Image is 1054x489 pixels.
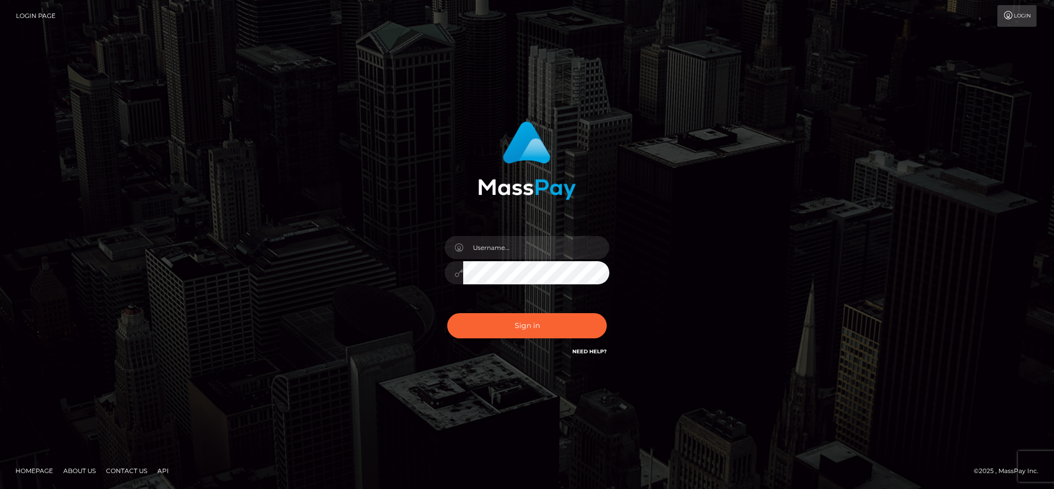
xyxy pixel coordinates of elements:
img: MassPay Login [478,121,576,200]
a: Contact Us [102,463,151,479]
a: API [153,463,173,479]
button: Sign in [447,313,607,338]
a: Login Page [16,5,56,27]
a: Homepage [11,463,57,479]
input: Username... [463,236,609,259]
a: Need Help? [572,348,607,355]
div: © 2025 , MassPay Inc. [974,465,1046,477]
a: Login [997,5,1037,27]
a: About Us [59,463,100,479]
